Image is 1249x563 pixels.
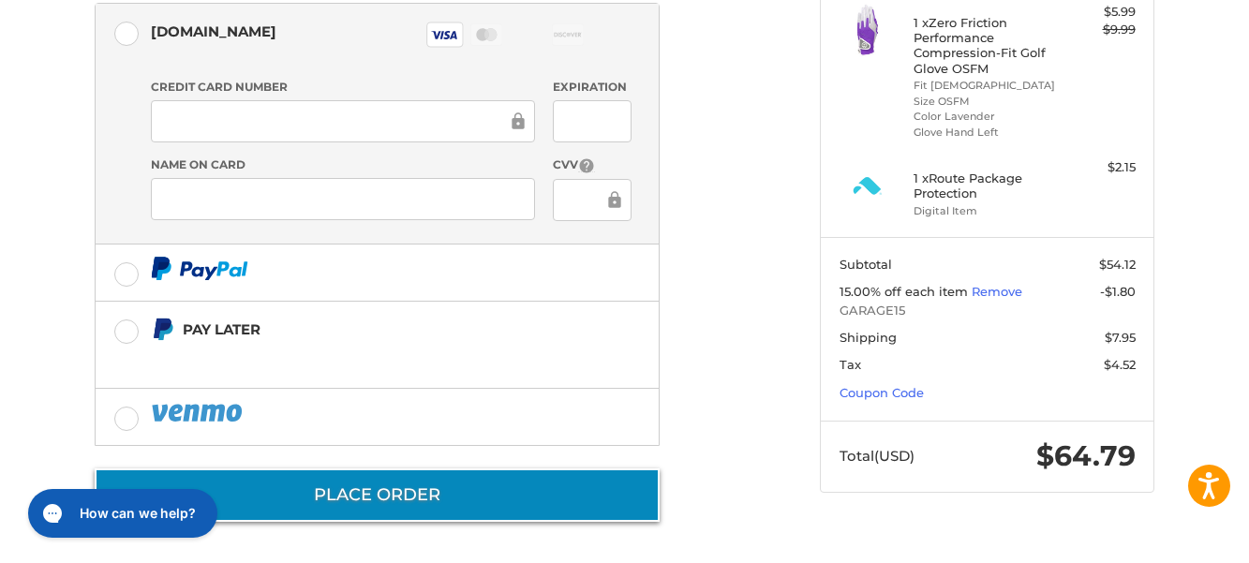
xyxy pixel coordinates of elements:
h4: 1 x Route Package Protection [914,170,1057,201]
span: 15.00% off each item [840,284,972,299]
label: Expiration [553,79,631,96]
label: Name on Card [151,156,535,173]
h4: 1 x Zero Friction Performance Compression-Fit Golf Glove OSFM [914,15,1057,76]
span: $64.79 [1036,438,1136,473]
div: $9.99 [1062,21,1136,39]
li: Color Lavender [914,109,1057,125]
div: Pay Later [183,314,542,345]
li: Glove Hand Left [914,125,1057,141]
a: Remove [972,284,1022,299]
span: -$1.80 [1100,284,1136,299]
li: Fit [DEMOGRAPHIC_DATA] [914,78,1057,94]
img: PayPal icon [151,401,246,424]
div: $2.15 [1062,158,1136,177]
a: Coupon Code [840,385,924,400]
img: PayPal icon [151,257,248,280]
span: $4.52 [1104,357,1136,372]
span: Tax [840,357,861,372]
button: Place Order [95,468,660,522]
span: GARAGE15 [840,302,1136,320]
span: $54.12 [1099,257,1136,272]
span: Total (USD) [840,447,914,465]
label: Credit Card Number [151,79,535,96]
div: [DOMAIN_NAME] [151,16,276,47]
img: Pay Later icon [151,318,174,341]
label: CVV [553,156,631,174]
span: Shipping [840,330,897,345]
span: Subtotal [840,257,892,272]
span: $7.95 [1105,330,1136,345]
div: $5.99 [1062,3,1136,22]
iframe: Gorgias live chat messenger [19,482,223,544]
li: Digital Item [914,203,1057,219]
iframe: PayPal Message 1 [151,348,543,365]
li: Size OSFM [914,94,1057,110]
